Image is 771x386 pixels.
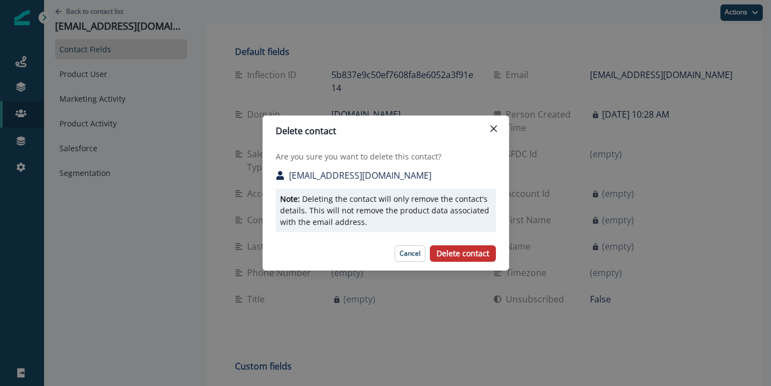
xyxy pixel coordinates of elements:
p: Are you sure you want to delete this contact? [276,151,496,162]
button: Cancel [395,245,425,262]
p: Delete contact [436,249,489,258]
p: Note: [280,193,489,228]
p: [EMAIL_ADDRESS][DOMAIN_NAME] [289,169,431,182]
p: Cancel [400,250,420,257]
span: Deleting the contact will only remove the contact's details. This will not remove the product dat... [280,194,489,227]
p: Delete contact [276,124,336,137]
button: Close [485,120,502,137]
button: Delete contact [430,245,496,262]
